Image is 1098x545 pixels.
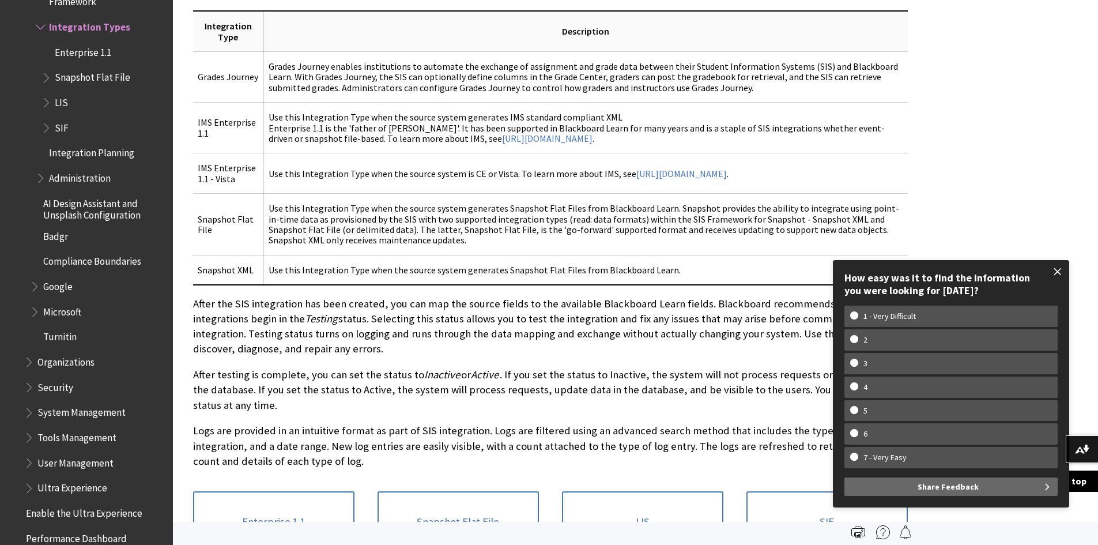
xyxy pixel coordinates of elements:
span: Tools Management [37,428,116,443]
span: Enterprise 1.1 [55,43,111,58]
w-span: 4 [850,382,881,392]
w-span: 6 [850,429,881,439]
div: How easy was it to find the information you were looking for [DATE]? [844,272,1058,296]
th: Integration Type [193,11,264,51]
a: [URL][DOMAIN_NAME] [502,133,593,145]
td: Use this Integration Type when the source system is CE or Vista. To learn more about IMS, see . [264,153,908,194]
td: IMS Enterprise 1.1 [193,103,264,153]
img: Follow this page [899,525,912,539]
w-span: 7 - Very Easy [850,453,920,463]
span: Integration Planning [49,144,134,159]
span: SIF [55,118,69,134]
td: IMS Enterprise 1.1 - Vista [193,153,264,194]
span: Organizations [37,352,95,368]
img: Print [851,525,865,539]
p: After testing is complete, you can set the status to or . If you set the status to Inactive, the ... [193,367,908,413]
w-span: 3 [850,359,881,369]
span: Performance Dashboard [26,529,127,544]
p: After the SIS integration has been created, you can map the source fields to the available Blackb... [193,296,908,357]
span: Google [43,277,73,292]
span: AI Design Assistant and Unsplash Configuration [43,194,165,221]
w-span: 1 - Very Difficult [850,311,929,321]
td: Use this Integration Type when the source system generates Snapshot Flat Files from Blackboard Le... [264,255,908,285]
span: LIS [55,93,68,108]
w-span: 2 [850,335,881,345]
span: Badgr [43,227,68,242]
span: Turnitin [43,328,77,343]
span: Enable the Ultra Experience [26,503,142,519]
td: Grades Journey enables institutions to automate the exchange of assignment and grade data between... [264,52,908,103]
td: Use this Integration Type when the source system generates IMS standard compliant XML Enterprise ... [264,103,908,153]
img: More help [876,525,890,539]
span: Security [37,378,73,393]
td: Grades Journey [193,52,264,103]
td: Snapshot XML [193,255,264,285]
span: Ultra Experience [37,479,107,494]
span: System Management [37,403,126,419]
span: Administration [49,168,111,184]
td: Snapshot Flat File [193,194,264,255]
span: Testing [305,312,337,325]
w-span: 5 [850,406,881,416]
td: Use this Integration Type when the source system generates Snapshot Flat Files from Blackboard Le... [264,194,908,255]
span: Snapshot Flat File [55,68,130,84]
span: Inactive [424,368,460,381]
span: Active [471,368,499,381]
span: User Management [37,453,114,469]
span: Share Feedback [918,478,979,496]
span: Microsoft [43,302,81,318]
span: Integration Types [49,17,130,33]
span: Compliance Boundaries [43,252,141,268]
th: Description [264,11,908,51]
button: Share Feedback [844,478,1058,496]
p: Logs are provided in an intuitive format as part of SIS integration. Logs are filtered using an a... [193,423,908,469]
a: [URL][DOMAIN_NAME] [636,168,727,180]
